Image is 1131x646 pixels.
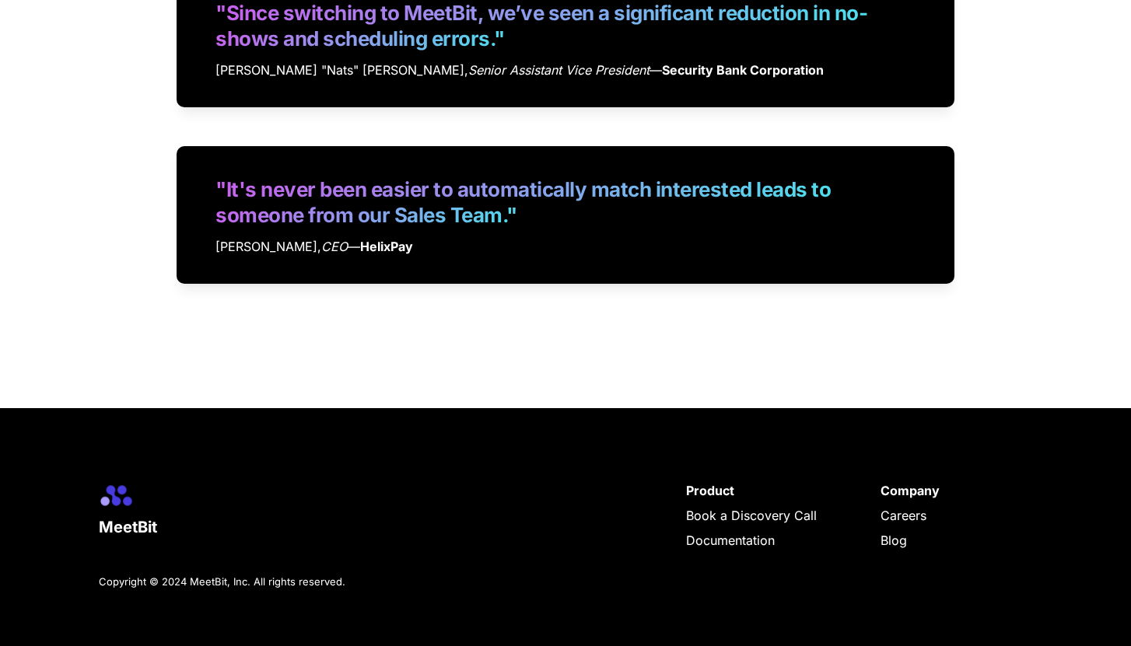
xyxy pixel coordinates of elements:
[468,62,650,78] em: Senior Assistant Vice President
[686,508,817,523] a: Book a Discovery Call
[215,239,321,254] span: [PERSON_NAME],
[360,239,413,254] strong: HelixPay
[215,1,871,51] span: "Since switching to MeetBit, we’ve seen a significant reduction in no-shows and scheduling errors."
[881,483,940,498] strong: Company
[881,533,907,548] a: Blog
[348,239,360,254] span: —
[662,62,824,78] strong: Security Bank Corporation
[215,62,468,78] span: [PERSON_NAME] "Nats" [PERSON_NAME],
[99,518,157,536] strong: MeetBit
[881,508,926,523] a: Careers
[215,177,839,227] span: "It's never been easier to automatically match interested leads to someone from our Sales Team."
[321,239,348,254] em: CEO
[650,62,662,78] span: —
[99,575,345,588] span: Copyright © 2024 MeetBit, Inc. All rights reserved.
[686,533,775,548] a: Documentation
[686,483,734,498] strong: Product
